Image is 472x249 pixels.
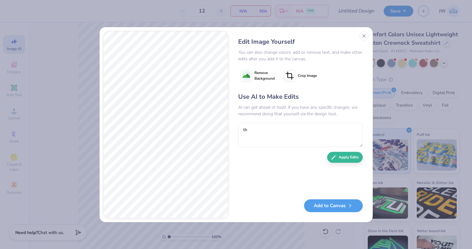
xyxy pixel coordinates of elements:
[238,49,363,62] div: You can also change colors, add or remove text, and make other edits after you add it to the canvas.
[238,104,363,117] div: AI can get ahead of itself. If you have any specific changes, we recommend doing that yourself vi...
[304,199,363,212] button: Add to Canvas
[238,92,363,102] div: Use AI to Make Edits
[238,123,363,147] textarea: th
[359,31,369,41] button: Close
[298,73,317,78] span: Crop Image
[327,152,363,163] button: Apply Edits
[254,70,275,81] span: Remove Background
[282,68,321,83] button: Crop Image
[238,37,363,47] div: Edit Image Yourself
[238,68,277,83] button: Remove Background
